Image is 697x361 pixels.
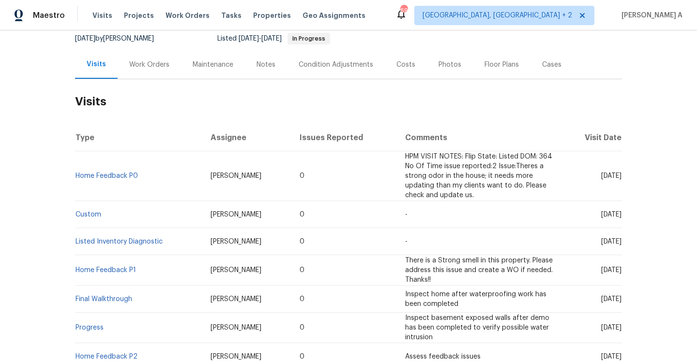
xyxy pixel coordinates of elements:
span: [DATE] [601,353,621,360]
span: There is a Strong smell in this property. Please address this issue and create a WO if needed. Th... [405,257,553,283]
span: Visits [92,11,112,20]
span: 0 [300,296,304,303]
div: Costs [396,60,415,70]
span: [PERSON_NAME] [211,211,261,218]
span: Projects [124,11,154,20]
div: Condition Adjustments [299,60,373,70]
span: [DATE] [261,35,282,42]
a: Custom [76,211,101,218]
span: [DATE] [239,35,259,42]
span: [DATE] [601,173,621,179]
span: Listed [217,35,330,42]
span: 0 [300,267,304,274]
span: 0 [300,211,304,218]
span: Inspect basement exposed walls after demo has been completed to verify possible water intrusion [405,315,549,341]
a: Final Walkthrough [76,296,132,303]
span: 0 [300,353,304,360]
div: Floor Plans [485,60,519,70]
span: Tasks [221,12,242,19]
div: Photos [439,60,461,70]
span: [DATE] [601,324,621,331]
div: Maintenance [193,60,233,70]
th: Assignee [203,124,292,151]
span: - [405,238,408,245]
span: Inspect home after waterproofing work has been completed [405,291,546,307]
span: Properties [253,11,291,20]
a: Listed Inventory Diagnostic [76,238,163,245]
span: [PERSON_NAME] [211,353,261,360]
span: In Progress [288,36,329,42]
span: Geo Assignments [303,11,365,20]
th: Visit Date [561,124,622,151]
th: Issues Reported [292,124,398,151]
h2: Visits [75,79,622,124]
span: 0 [300,238,304,245]
span: [PERSON_NAME] A [618,11,682,20]
span: - [239,35,282,42]
span: 0 [300,173,304,179]
div: Notes [257,60,275,70]
span: - [405,211,408,218]
span: [DATE] [601,238,621,245]
span: [PERSON_NAME] [211,238,261,245]
span: Work Orders [166,11,210,20]
div: Visits [87,59,106,69]
span: Maestro [33,11,65,20]
div: by [PERSON_NAME] [75,33,166,44]
th: Comments [397,124,561,151]
span: [GEOGRAPHIC_DATA], [GEOGRAPHIC_DATA] + 2 [423,11,572,20]
a: Home Feedback P0 [76,173,138,179]
a: Progress [76,324,104,331]
div: Work Orders [129,60,169,70]
span: [PERSON_NAME] [211,324,261,331]
a: Home Feedback P2 [76,353,137,360]
span: HPM VISIT NOTES: Flip State: Listed DOM: 364 No Of Time issue reported:2 Issue:Theres a strong od... [405,153,552,199]
span: [PERSON_NAME] [211,267,261,274]
div: 69 [400,6,407,15]
span: Assess feedback issues [405,353,481,360]
a: Home Feedback P1 [76,267,136,274]
span: 0 [300,324,304,331]
span: [DATE] [601,296,621,303]
span: [DATE] [75,35,95,42]
span: [DATE] [601,267,621,274]
th: Type [75,124,203,151]
span: [PERSON_NAME] [211,173,261,179]
span: [PERSON_NAME] [211,296,261,303]
div: Cases [542,60,561,70]
span: [DATE] [601,211,621,218]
